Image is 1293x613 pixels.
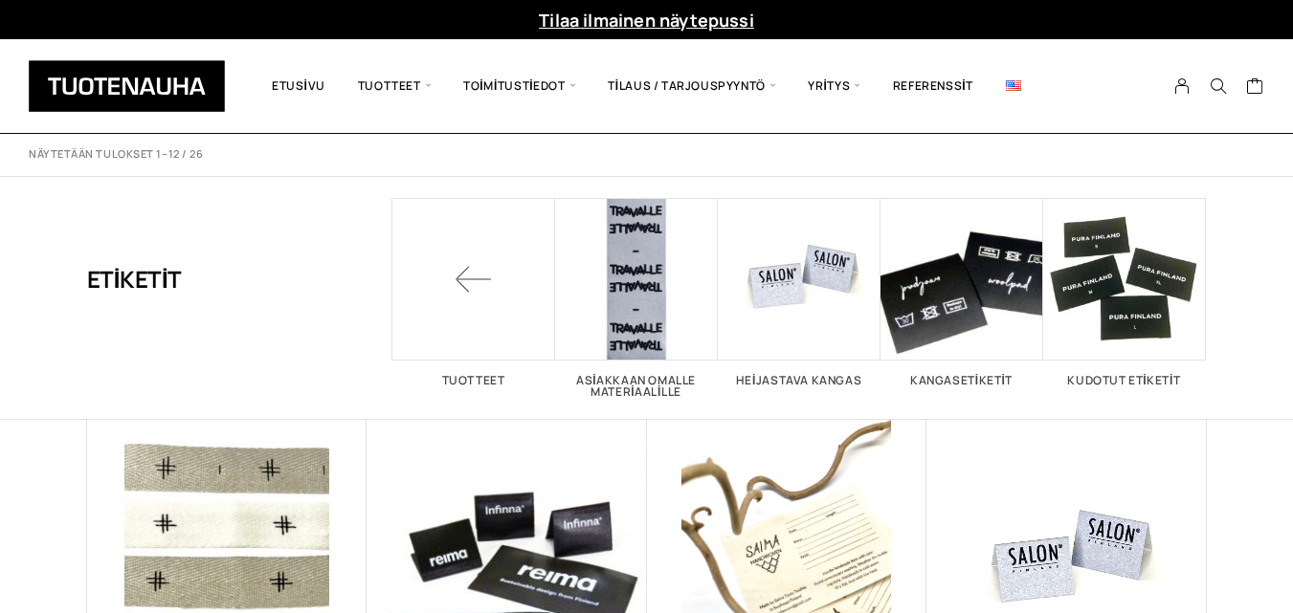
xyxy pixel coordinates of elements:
[718,375,881,386] h2: Heijastava kangas
[29,60,225,112] img: Tuotenauha Oy
[1246,77,1264,99] a: Cart
[29,147,203,162] p: Näytetään tulokset 1–12 / 26
[555,375,718,398] h2: Asiakkaan omalle materiaalille
[718,198,881,386] a: Visit product category Heijastava kangas
[392,375,555,386] h2: Tuotteet
[256,54,342,119] a: Etusivu
[1043,198,1206,386] a: Visit product category Kudotut etiketit
[1200,77,1237,95] button: Search
[539,9,754,32] a: Tilaa ilmainen näytepussi
[791,54,877,119] span: Yritys
[447,54,591,119] span: Toimitustiedot
[881,375,1043,386] h2: Kangasetiketit
[342,54,447,119] span: Tuotteet
[555,198,718,398] a: Visit product category Asiakkaan omalle materiaalille
[392,198,555,386] a: Tuotteet
[1006,80,1021,91] img: English
[87,198,182,361] h1: Etiketit
[877,54,990,119] a: Referenssit
[1164,77,1201,95] a: My Account
[1043,375,1206,386] h2: Kudotut etiketit
[881,198,1043,386] a: Visit product category Kangasetiketit
[591,54,791,119] span: Tilaus / Tarjouspyyntö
